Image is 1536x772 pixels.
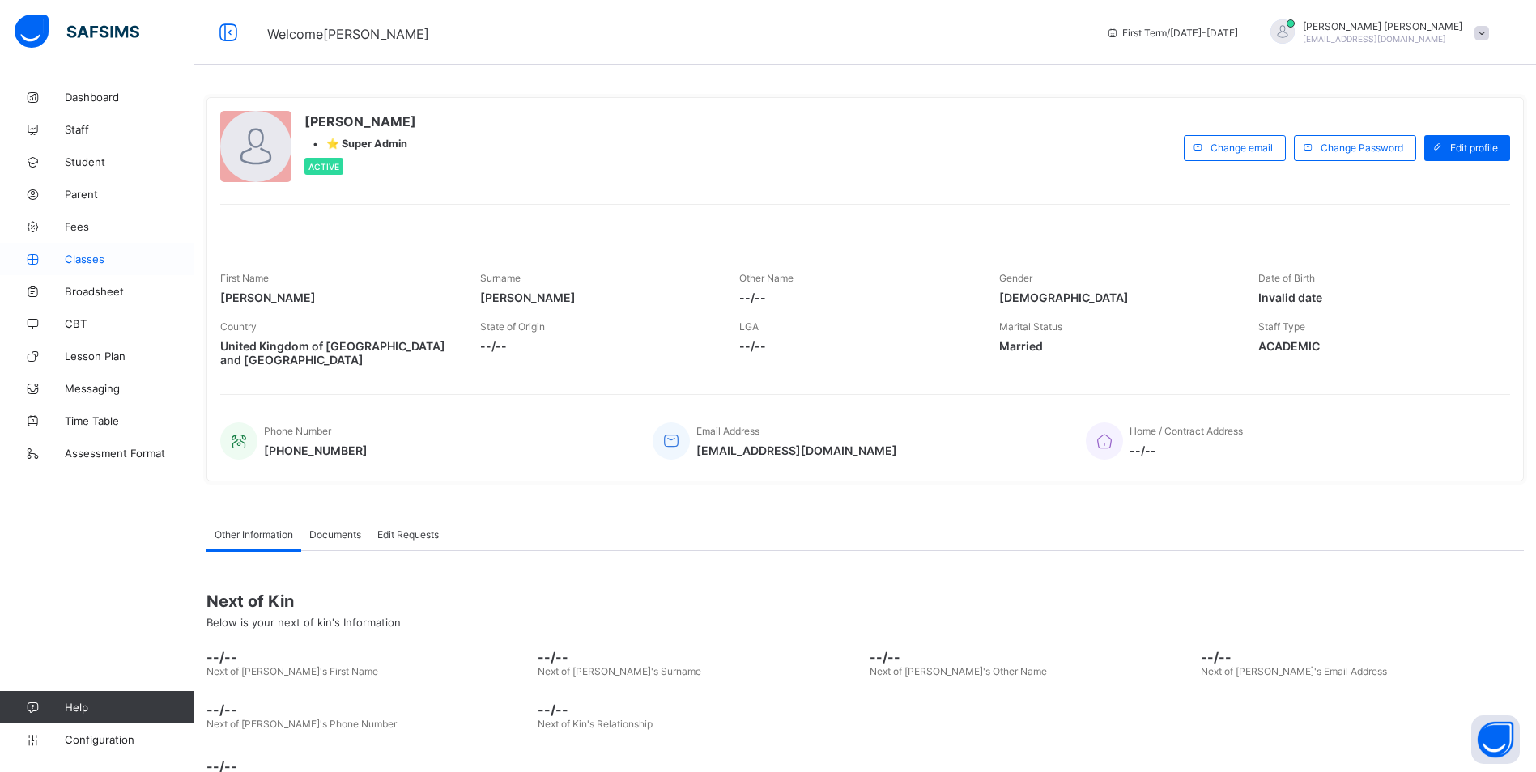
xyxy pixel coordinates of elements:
span: Married [999,339,1235,353]
span: United Kingdom of [GEOGRAPHIC_DATA] and [GEOGRAPHIC_DATA] [220,339,456,367]
span: Assessment Format [65,447,194,460]
span: [PHONE_NUMBER] [264,443,368,457]
span: [PERSON_NAME] [PERSON_NAME] [1303,20,1462,32]
span: Next of [PERSON_NAME]'s Surname [538,665,701,677]
span: Fees [65,220,194,233]
span: --/-- [480,339,716,353]
span: --/-- [538,649,861,665]
span: ⭐ Super Admin [326,138,407,150]
div: • [304,138,416,150]
span: --/-- [538,702,861,718]
span: [DEMOGRAPHIC_DATA] [999,291,1235,304]
span: Next of [PERSON_NAME]'s Other Name [870,665,1047,677]
span: Email Address [696,425,759,437]
span: State of Origin [480,320,545,333]
span: session/term information [1106,27,1238,39]
span: Next of [PERSON_NAME]'s First Name [206,665,378,677]
span: Other Information [215,528,293,541]
span: --/-- [739,339,975,353]
span: CBT [65,317,194,330]
span: Time Table [65,414,194,427]
span: Phone Number [264,425,331,437]
span: Country [220,320,257,333]
span: Invalid date [1258,291,1494,304]
span: Change Password [1321,142,1403,154]
span: LGA [739,320,759,333]
span: --/-- [1201,649,1524,665]
span: Edit Requests [377,528,439,541]
span: Broadsheet [65,285,194,298]
span: Next of Kin's Relationship [538,718,653,730]
span: Next of [PERSON_NAME]'s Email Address [1201,665,1387,677]
span: Welcome [PERSON_NAME] [267,26,429,42]
span: [PERSON_NAME] [480,291,716,304]
span: Classes [65,252,194,265]
span: --/-- [1130,443,1243,457]
span: [PERSON_NAME] [304,113,416,129]
span: Parent [65,188,194,201]
span: Edit profile [1450,142,1498,154]
span: First Name [220,272,269,284]
span: --/-- [206,649,530,665]
span: Lesson Plan [65,350,194,363]
span: [PERSON_NAME] [220,291,456,304]
span: Student [65,155,194,168]
span: --/-- [739,291,975,304]
span: Documents [309,528,361,541]
span: Gender [999,272,1032,284]
span: Messaging [65,382,194,395]
span: Help [65,701,194,714]
span: Staff [65,123,194,136]
span: Next of Kin [206,592,1524,611]
span: Next of [PERSON_NAME]'s Phone Number [206,718,397,730]
span: --/-- [206,702,530,718]
span: ACADEMIC [1258,339,1494,353]
span: Below is your next of kin's Information [206,616,401,629]
span: Date of Birth [1258,272,1315,284]
span: [EMAIL_ADDRESS][DOMAIN_NAME] [1303,34,1446,44]
div: AbdulazizRavat [1254,19,1497,46]
span: Dashboard [65,91,194,104]
span: Active [308,162,339,172]
span: --/-- [870,649,1193,665]
span: Marital Status [999,320,1062,333]
img: safsims [15,15,139,49]
span: Home / Contract Address [1130,425,1243,437]
span: Staff Type [1258,320,1305,333]
span: [EMAIL_ADDRESS][DOMAIN_NAME] [696,443,897,457]
span: Change email [1211,142,1273,154]
span: Surname [480,272,521,284]
span: Configuration [65,733,194,746]
span: Other Name [739,272,794,284]
button: Open asap [1471,715,1520,764]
